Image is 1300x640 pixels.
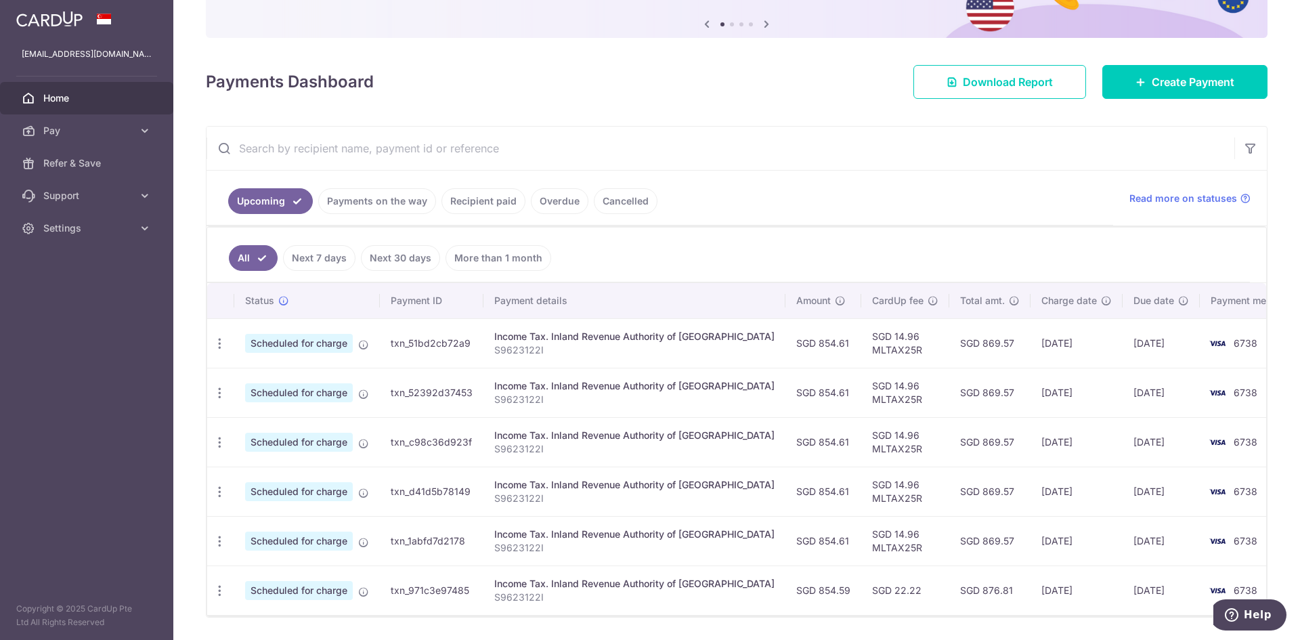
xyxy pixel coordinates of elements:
[1234,486,1257,497] span: 6738
[1204,484,1231,500] img: Bank Card
[494,478,775,492] div: Income Tax. Inland Revenue Authority of [GEOGRAPHIC_DATA]
[318,188,436,214] a: Payments on the way
[494,591,775,604] p: S9623122I
[1041,294,1097,307] span: Charge date
[861,516,949,566] td: SGD 14.96 MLTAX25R
[949,467,1031,516] td: SGD 869.57
[494,442,775,456] p: S9623122I
[1123,516,1200,566] td: [DATE]
[43,91,133,105] span: Home
[796,294,831,307] span: Amount
[1234,387,1257,398] span: 6738
[963,74,1053,90] span: Download Report
[949,417,1031,467] td: SGD 869.57
[380,516,483,566] td: txn_1abfd7d2178
[43,221,133,235] span: Settings
[207,127,1234,170] input: Search by recipient name, payment id or reference
[441,188,525,214] a: Recipient paid
[1031,318,1123,368] td: [DATE]
[1152,74,1234,90] span: Create Payment
[494,393,775,406] p: S9623122I
[1123,417,1200,467] td: [DATE]
[949,566,1031,615] td: SGD 876.81
[1031,516,1123,566] td: [DATE]
[1204,335,1231,351] img: Bank Card
[43,124,133,137] span: Pay
[361,245,440,271] a: Next 30 days
[1031,566,1123,615] td: [DATE]
[228,188,313,214] a: Upcoming
[785,516,861,566] td: SGD 854.61
[494,379,775,393] div: Income Tax. Inland Revenue Authority of [GEOGRAPHIC_DATA]
[380,368,483,417] td: txn_52392d37453
[494,429,775,442] div: Income Tax. Inland Revenue Authority of [GEOGRAPHIC_DATA]
[861,467,949,516] td: SGD 14.96 MLTAX25R
[1129,192,1251,205] a: Read more on statuses
[861,318,949,368] td: SGD 14.96 MLTAX25R
[43,156,133,170] span: Refer & Save
[229,245,278,271] a: All
[1234,535,1257,547] span: 6738
[245,532,353,551] span: Scheduled for charge
[1123,467,1200,516] td: [DATE]
[949,516,1031,566] td: SGD 869.57
[785,566,861,615] td: SGD 854.59
[531,188,588,214] a: Overdue
[1204,582,1231,599] img: Bank Card
[949,368,1031,417] td: SGD 869.57
[1031,368,1123,417] td: [DATE]
[43,189,133,202] span: Support
[380,566,483,615] td: txn_971c3e97485
[1123,318,1200,368] td: [DATE]
[785,417,861,467] td: SGD 854.61
[1123,368,1200,417] td: [DATE]
[1234,584,1257,596] span: 6738
[380,467,483,516] td: txn_d41d5b78149
[494,343,775,357] p: S9623122I
[785,318,861,368] td: SGD 854.61
[594,188,657,214] a: Cancelled
[494,492,775,505] p: S9623122I
[861,368,949,417] td: SGD 14.96 MLTAX25R
[1234,337,1257,349] span: 6738
[1234,436,1257,448] span: 6738
[1129,192,1237,205] span: Read more on statuses
[1204,533,1231,549] img: Bank Card
[494,577,775,591] div: Income Tax. Inland Revenue Authority of [GEOGRAPHIC_DATA]
[483,283,785,318] th: Payment details
[785,467,861,516] td: SGD 854.61
[494,330,775,343] div: Income Tax. Inland Revenue Authority of [GEOGRAPHIC_DATA]
[380,417,483,467] td: txn_c98c36d923f
[960,294,1005,307] span: Total amt.
[1213,599,1286,633] iframe: Opens a widget where you can find more information
[1204,434,1231,450] img: Bank Card
[446,245,551,271] a: More than 1 month
[245,383,353,402] span: Scheduled for charge
[1031,417,1123,467] td: [DATE]
[283,245,355,271] a: Next 7 days
[380,283,483,318] th: Payment ID
[245,334,353,353] span: Scheduled for charge
[245,581,353,600] span: Scheduled for charge
[1102,65,1267,99] a: Create Payment
[16,11,83,27] img: CardUp
[913,65,1086,99] a: Download Report
[785,368,861,417] td: SGD 854.61
[245,482,353,501] span: Scheduled for charge
[1204,385,1231,401] img: Bank Card
[380,318,483,368] td: txn_51bd2cb72a9
[1133,294,1174,307] span: Due date
[1123,566,1200,615] td: [DATE]
[22,47,152,61] p: [EMAIL_ADDRESS][DOMAIN_NAME]
[1031,467,1123,516] td: [DATE]
[861,417,949,467] td: SGD 14.96 MLTAX25R
[861,566,949,615] td: SGD 22.22
[872,294,924,307] span: CardUp fee
[245,433,353,452] span: Scheduled for charge
[949,318,1031,368] td: SGD 869.57
[245,294,274,307] span: Status
[206,70,374,94] h4: Payments Dashboard
[494,528,775,541] div: Income Tax. Inland Revenue Authority of [GEOGRAPHIC_DATA]
[494,541,775,555] p: S9623122I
